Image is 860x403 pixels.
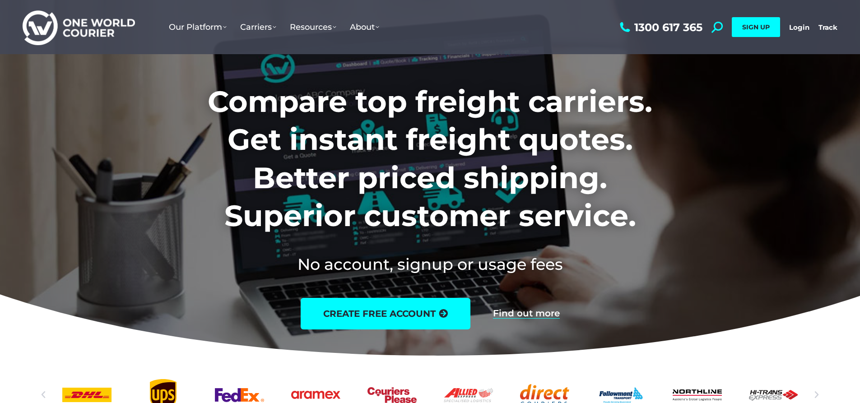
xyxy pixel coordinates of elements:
span: Resources [290,22,336,32]
a: Find out more [493,309,560,319]
a: create free account [301,298,470,329]
a: Our Platform [162,13,233,41]
span: Carriers [240,22,276,32]
a: 1300 617 365 [618,22,702,33]
span: About [350,22,379,32]
h1: Compare top freight carriers. Get instant freight quotes. Better priced shipping. Superior custom... [148,83,712,235]
a: Login [789,23,809,32]
a: Carriers [233,13,283,41]
a: SIGN UP [732,17,780,37]
a: About [343,13,386,41]
a: Track [818,23,837,32]
a: Resources [283,13,343,41]
span: Our Platform [169,22,227,32]
img: One World Courier [23,9,135,46]
span: SIGN UP [742,23,770,31]
h2: No account, signup or usage fees [148,253,712,275]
